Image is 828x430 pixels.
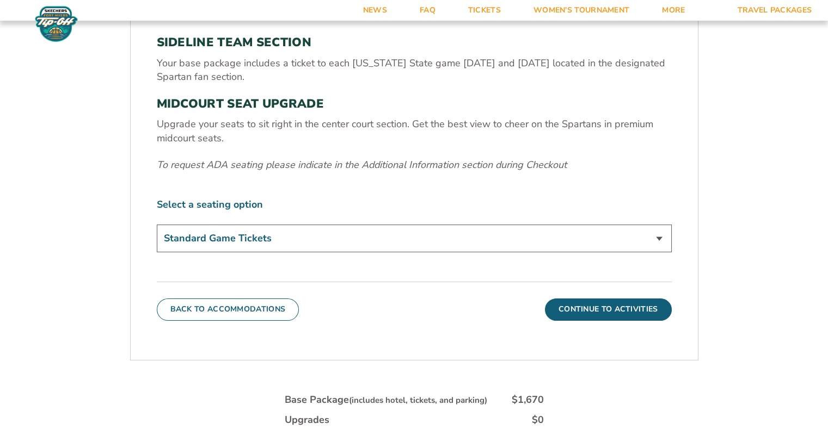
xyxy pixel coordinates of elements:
h3: SIDELINE TEAM SECTION [157,35,672,49]
p: Your base package includes a ticket to each [US_STATE] State game [DATE] and [DATE] located in th... [157,57,672,84]
em: To request ADA seating please indicate in the Additional Information section during Checkout [157,158,567,171]
div: Base Package [285,393,487,407]
div: Upgrades [285,413,329,427]
label: Select a seating option [157,198,672,211]
button: Back To Accommodations [157,298,299,320]
h3: MIDCOURT SEAT UPGRADE [157,97,672,111]
button: Continue To Activities [545,298,672,320]
small: (includes hotel, tickets, and parking) [349,395,487,406]
div: $0 [532,413,544,427]
img: Fort Myers Tip-Off [33,5,80,42]
div: $1,670 [512,393,544,407]
p: Upgrade your seats to sit right in the center court section. Get the best view to cheer on the Sp... [157,117,672,145]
